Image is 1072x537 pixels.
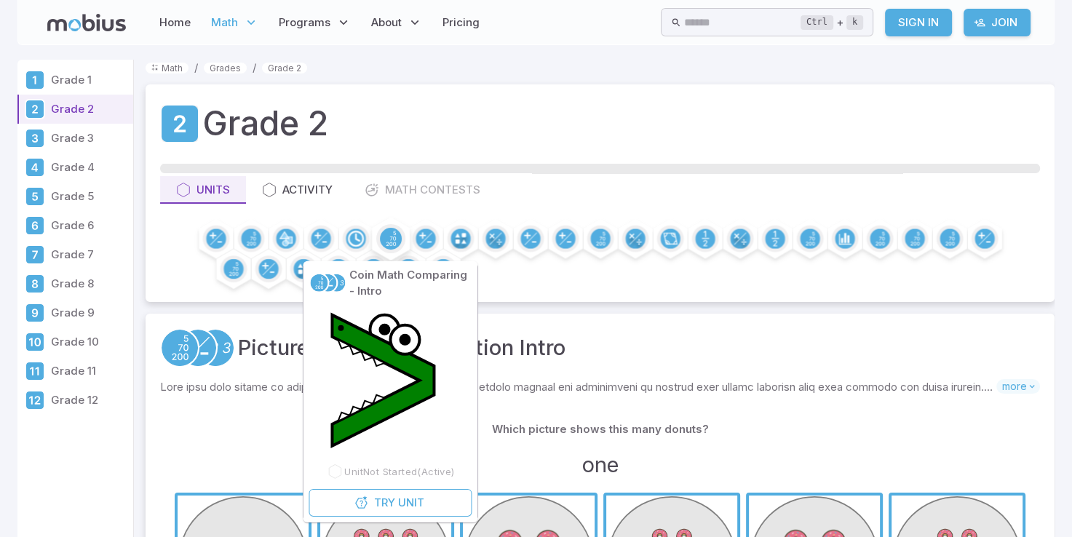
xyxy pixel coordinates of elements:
[202,99,328,148] h1: Grade 2
[326,273,346,293] a: Numeracy
[582,449,619,481] h3: one
[344,464,454,477] span: Unit Not Started (Active)
[51,276,127,292] p: Grade 8
[25,186,45,207] div: Grade 5
[51,247,127,263] p: Grade 7
[211,15,238,31] span: Math
[51,363,127,379] p: Grade 11
[398,495,424,511] span: Unit
[25,70,45,90] div: Grade 1
[17,240,133,269] a: Grade 7
[160,104,199,143] a: Grade 2
[17,327,133,357] a: Grade 10
[846,15,863,30] kbd: k
[25,99,45,119] div: Grade 2
[51,72,127,88] p: Grade 1
[964,9,1031,36] a: Join
[51,392,127,408] p: Grade 12
[51,130,127,146] p: Grade 3
[253,60,256,76] li: /
[160,328,199,367] a: Place Value
[25,303,45,323] div: Grade 9
[178,328,218,367] a: Addition and Subtraction
[262,182,333,198] div: Activity
[801,14,863,31] div: +
[25,274,45,294] div: Grade 8
[146,60,1055,76] nav: breadcrumb
[51,188,127,204] p: Grade 5
[146,63,188,73] a: Math
[438,6,484,39] a: Pricing
[374,495,395,511] span: Try
[25,128,45,148] div: Grade 3
[309,489,472,517] button: TryUnit
[801,15,833,30] kbd: Ctrl
[17,357,133,386] a: Grade 11
[204,63,247,73] a: Grades
[17,211,133,240] a: Grade 6
[885,9,952,36] a: Sign In
[25,332,45,352] div: Grade 10
[51,218,127,234] p: Grade 6
[17,153,133,182] a: Grade 4
[371,15,402,31] span: About
[160,379,996,395] p: Lore ipsu dolo sitame co adipiscinge seddoeiu te incid utlabore etdolo magnaal eni adminimveni qu...
[51,159,127,175] p: Grade 4
[176,182,230,198] div: Units
[25,244,45,265] div: Grade 7
[17,124,133,153] a: Grade 3
[194,60,198,76] li: /
[51,101,127,117] p: Grade 2
[17,95,133,124] a: Grade 2
[317,273,338,293] a: Addition and Subtraction
[25,390,45,410] div: Grade 12
[17,182,133,211] a: Grade 5
[51,334,127,350] p: Grade 10
[279,15,330,31] span: Programs
[17,386,133,415] a: Grade 12
[309,273,329,293] a: Place Value
[17,65,133,95] a: Grade 1
[25,215,45,236] div: Grade 6
[492,421,709,437] p: Which picture shows this many donuts?
[155,6,195,39] a: Home
[25,157,45,178] div: Grade 4
[349,267,472,299] p: Coin Math Comparing - Intro
[17,269,133,298] a: Grade 8
[196,328,235,367] a: Numeracy
[25,361,45,381] div: Grade 11
[262,63,307,73] a: Grade 2
[238,332,565,364] a: Picture Numbers - Addition Intro
[51,305,127,321] p: Grade 9
[17,298,133,327] a: Grade 9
